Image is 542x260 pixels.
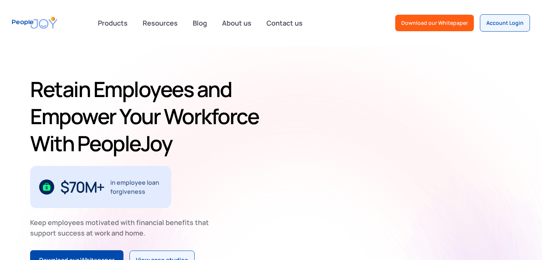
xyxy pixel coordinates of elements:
[93,15,132,30] div: Products
[30,76,268,157] h1: Retain Employees and Empower Your Workforce With PeopleJoy
[218,15,256,31] a: About us
[30,217,215,238] div: Keep employees motivated with financial benefits that support success at work and home.
[486,19,524,27] div: Account Login
[138,15,182,31] a: Resources
[30,166,171,208] div: 1 / 3
[188,15,212,31] a: Blog
[12,12,57,33] a: home
[60,181,104,193] div: $70M+
[262,15,307,31] a: Contact us
[401,19,468,27] div: Download our Whitepaper
[395,15,474,31] a: Download our Whitepaper
[480,14,530,32] a: Account Login
[110,178,163,196] div: in employee loan forgiveness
